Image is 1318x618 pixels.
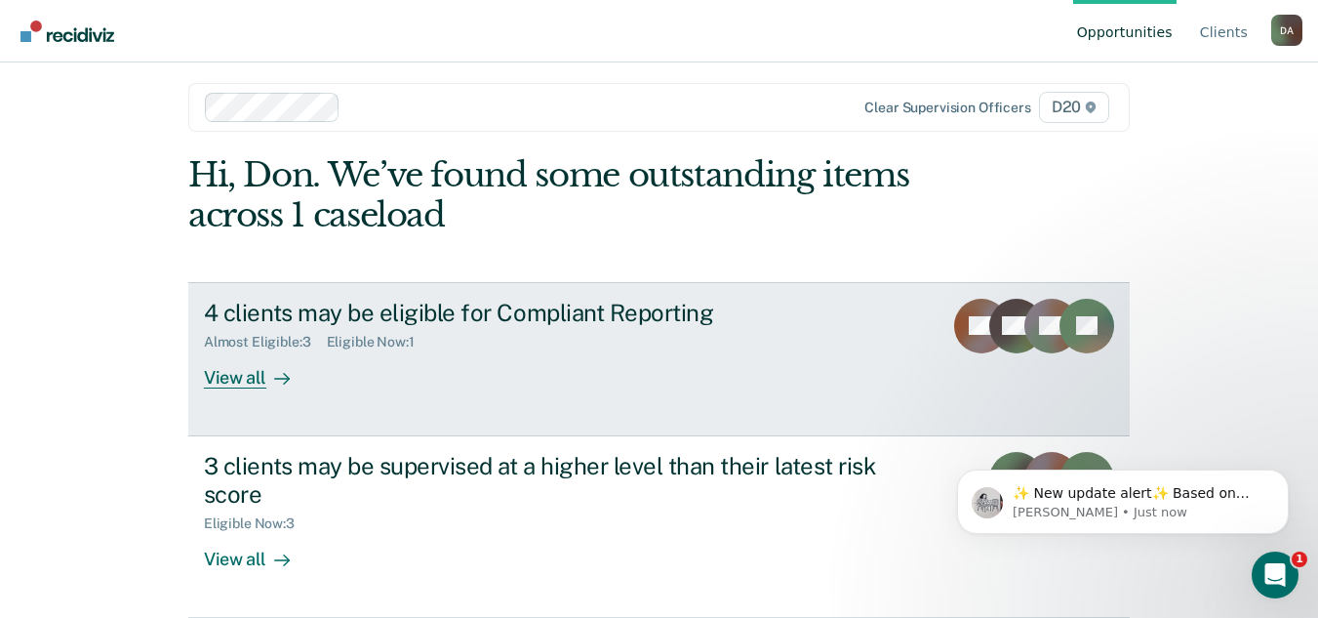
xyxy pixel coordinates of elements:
button: Profile dropdown button [1271,15,1302,46]
div: Eligible Now : 1 [327,334,430,350]
div: View all [204,532,313,570]
div: Clear supervision officers [864,100,1030,116]
span: ✨ New update alert✨ Based on your feedback, we've made a few updates we wanted to share. 1. We ha... [85,57,336,441]
div: Almost Eligible : 3 [204,334,327,350]
span: D20 [1039,92,1109,123]
iframe: Intercom live chat [1252,552,1298,598]
span: 1 [1292,552,1307,567]
a: 4 clients may be eligible for Compliant ReportingAlmost Eligible:3Eligible Now:1View all [188,282,1130,436]
iframe: Intercom notifications message [928,429,1318,565]
p: Message from Kim, sent Just now [85,75,337,93]
div: 3 clients may be supervised at a higher level than their latest risk score [204,452,889,509]
a: 3 clients may be supervised at a higher level than their latest risk scoreEligible Now:3View all [188,436,1130,618]
div: Hi, Don. We’ve found some outstanding items across 1 caseload [188,155,941,235]
div: D A [1271,15,1302,46]
div: Eligible Now : 3 [204,515,310,532]
div: View all [204,350,313,389]
img: Recidiviz [20,21,114,42]
div: 4 clients may be eligible for Compliant Reporting [204,299,889,327]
